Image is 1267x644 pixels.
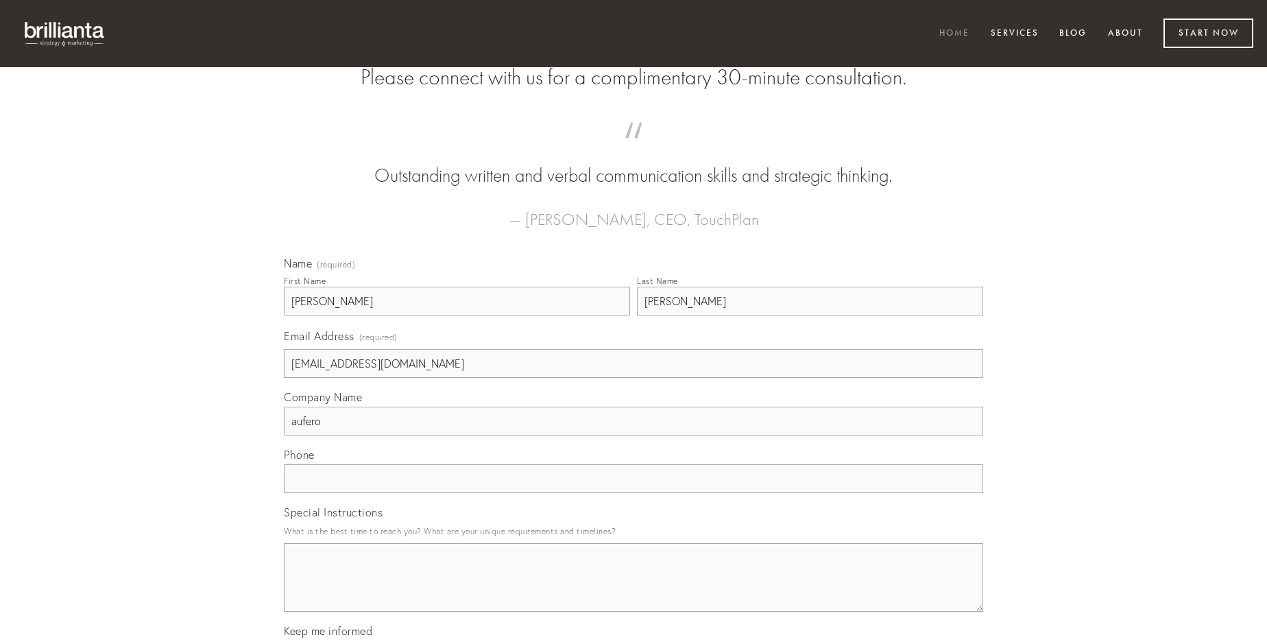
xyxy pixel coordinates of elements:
[1163,19,1253,48] a: Start Now
[637,276,678,286] div: Last Name
[982,23,1048,45] a: Services
[1099,23,1152,45] a: About
[306,136,961,189] blockquote: Outstanding written and verbal communication skills and strategic thinking.
[306,136,961,163] span: “
[284,276,326,286] div: First Name
[284,448,315,462] span: Phone
[284,257,312,270] span: Name
[284,390,362,404] span: Company Name
[284,64,983,91] h2: Please connect with us for a complimentary 30-minute consultation.
[1050,23,1096,45] a: Blog
[284,522,983,540] p: What is the best time to reach you? What are your unique requirements and timelines?
[317,261,355,269] span: (required)
[930,23,978,45] a: Home
[284,329,354,343] span: Email Address
[306,189,961,233] figcaption: — [PERSON_NAME], CEO, TouchPlan
[284,505,383,519] span: Special Instructions
[284,624,372,638] span: Keep me informed
[14,14,117,53] img: brillianta - research, strategy, marketing
[359,328,398,346] span: (required)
